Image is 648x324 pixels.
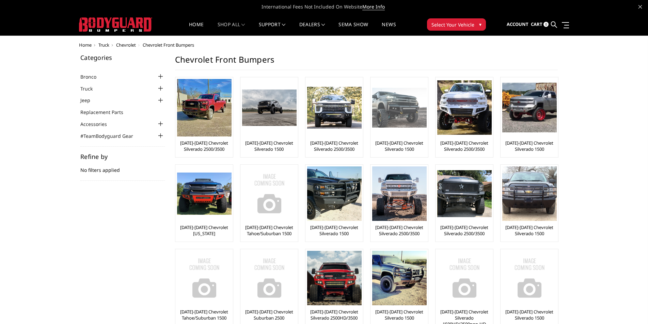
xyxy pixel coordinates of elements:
[80,73,105,80] a: Bronco
[427,18,486,31] button: Select Your Vehicle
[507,15,528,34] a: Account
[218,22,245,35] a: shop all
[79,42,92,48] a: Home
[80,54,165,61] h5: Categories
[531,15,549,34] a: Cart 0
[362,3,385,10] a: More Info
[372,140,426,152] a: [DATE]-[DATE] Chevrolet Silverado 1500
[80,153,165,181] div: No filters applied
[502,251,557,305] img: No Image
[479,21,481,28] span: ▾
[177,251,232,305] img: No Image
[80,97,99,104] a: Jeep
[242,309,296,321] a: [DATE]-[DATE] Chevrolet Suburban 2500
[98,42,109,48] a: Truck
[242,224,296,237] a: [DATE]-[DATE] Chevrolet Tahoe/Suburban 1500
[143,42,194,48] span: Chevrolet Front Bumpers
[531,21,542,27] span: Cart
[175,54,558,70] h1: Chevrolet Front Bumpers
[502,251,556,305] a: No Image
[507,21,528,27] span: Account
[177,224,231,237] a: [DATE]-[DATE] Chevrolet [US_STATE]
[372,224,426,237] a: [DATE]-[DATE] Chevrolet Silverado 2500/3500
[307,224,361,237] a: [DATE]-[DATE] Chevrolet Silverado 1500
[307,140,361,152] a: [DATE]-[DATE] Chevrolet Silverado 2500/3500
[79,17,152,32] img: BODYGUARD BUMPERS
[242,251,296,305] a: No Image
[299,22,325,35] a: Dealers
[437,251,492,305] img: No Image
[372,309,426,321] a: [DATE]-[DATE] Chevrolet Silverado 1500
[80,132,142,140] a: #TeamBodyguard Gear
[502,224,556,237] a: [DATE]-[DATE] Chevrolet Silverado 1500
[543,22,549,27] span: 0
[242,140,296,152] a: [DATE]-[DATE] Chevrolet Silverado 1500
[431,21,474,28] span: Select Your Vehicle
[242,166,296,221] a: No Image
[242,251,297,305] img: No Image
[177,309,231,321] a: [DATE]-[DATE] Chevrolet Tahoe/Suburban 1500
[502,309,556,321] a: [DATE]-[DATE] Chevrolet Silverado 1500
[338,22,368,35] a: SEMA Show
[242,166,297,221] img: No Image
[177,251,231,305] a: No Image
[502,140,556,152] a: [DATE]-[DATE] Chevrolet Silverado 1500
[382,22,396,35] a: News
[259,22,286,35] a: Support
[189,22,204,35] a: Home
[437,140,491,152] a: [DATE]-[DATE] Chevrolet Silverado 2500/3500
[437,251,491,305] a: No Image
[177,140,231,152] a: [DATE]-[DATE] Chevrolet Silverado 2500/3500
[437,224,491,237] a: [DATE]-[DATE] Chevrolet Silverado 2500/3500
[80,109,132,116] a: Replacement Parts
[80,153,165,160] h5: Refine by
[614,291,648,324] iframe: Chat Widget
[116,42,136,48] a: Chevrolet
[80,120,115,128] a: Accessories
[307,309,361,321] a: [DATE]-[DATE] Chevrolet Silverado 2500HD/3500
[80,85,101,92] a: Truck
